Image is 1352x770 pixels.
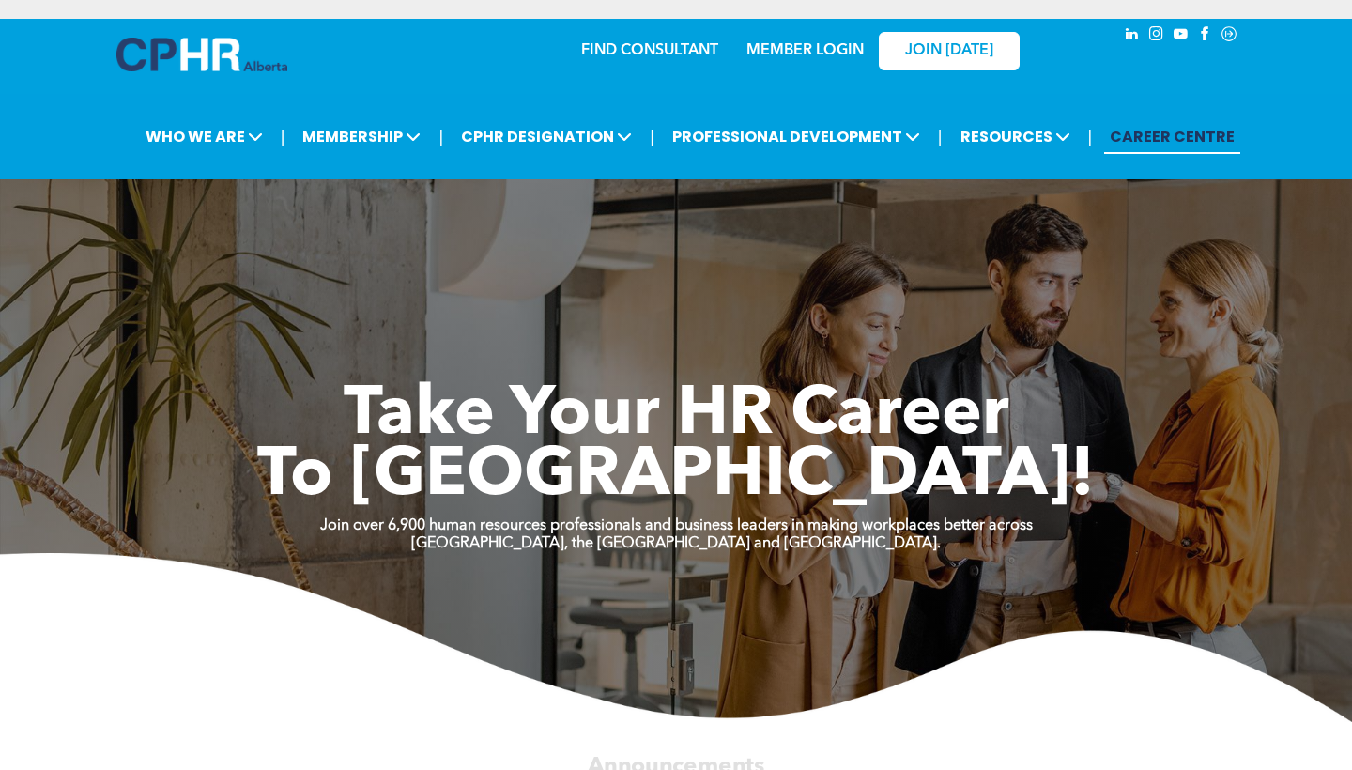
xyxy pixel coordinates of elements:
a: Social network [1219,23,1239,49]
a: facebook [1194,23,1215,49]
strong: Join over 6,900 human resources professionals and business leaders in making workplaces better ac... [320,518,1033,533]
a: CAREER CENTRE [1104,119,1240,154]
strong: [GEOGRAPHIC_DATA], the [GEOGRAPHIC_DATA] and [GEOGRAPHIC_DATA]. [411,536,941,551]
span: MEMBERSHIP [297,119,426,154]
span: WHO WE ARE [140,119,269,154]
span: To [GEOGRAPHIC_DATA]! [257,443,1095,511]
li: | [438,117,443,156]
a: instagram [1145,23,1166,49]
span: RESOURCES [955,119,1076,154]
a: JOIN [DATE] [879,32,1020,70]
a: linkedin [1121,23,1142,49]
li: | [938,117,943,156]
li: | [650,117,654,156]
span: CPHR DESIGNATION [455,119,638,154]
a: youtube [1170,23,1191,49]
span: Take Your HR Career [344,382,1009,450]
a: MEMBER LOGIN [746,43,864,58]
span: PROFESSIONAL DEVELOPMENT [667,119,926,154]
li: | [281,117,285,156]
span: JOIN [DATE] [905,42,993,60]
img: A blue and white logo for cp alberta [116,38,287,71]
a: FIND CONSULTANT [581,43,718,58]
li: | [1088,117,1093,156]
